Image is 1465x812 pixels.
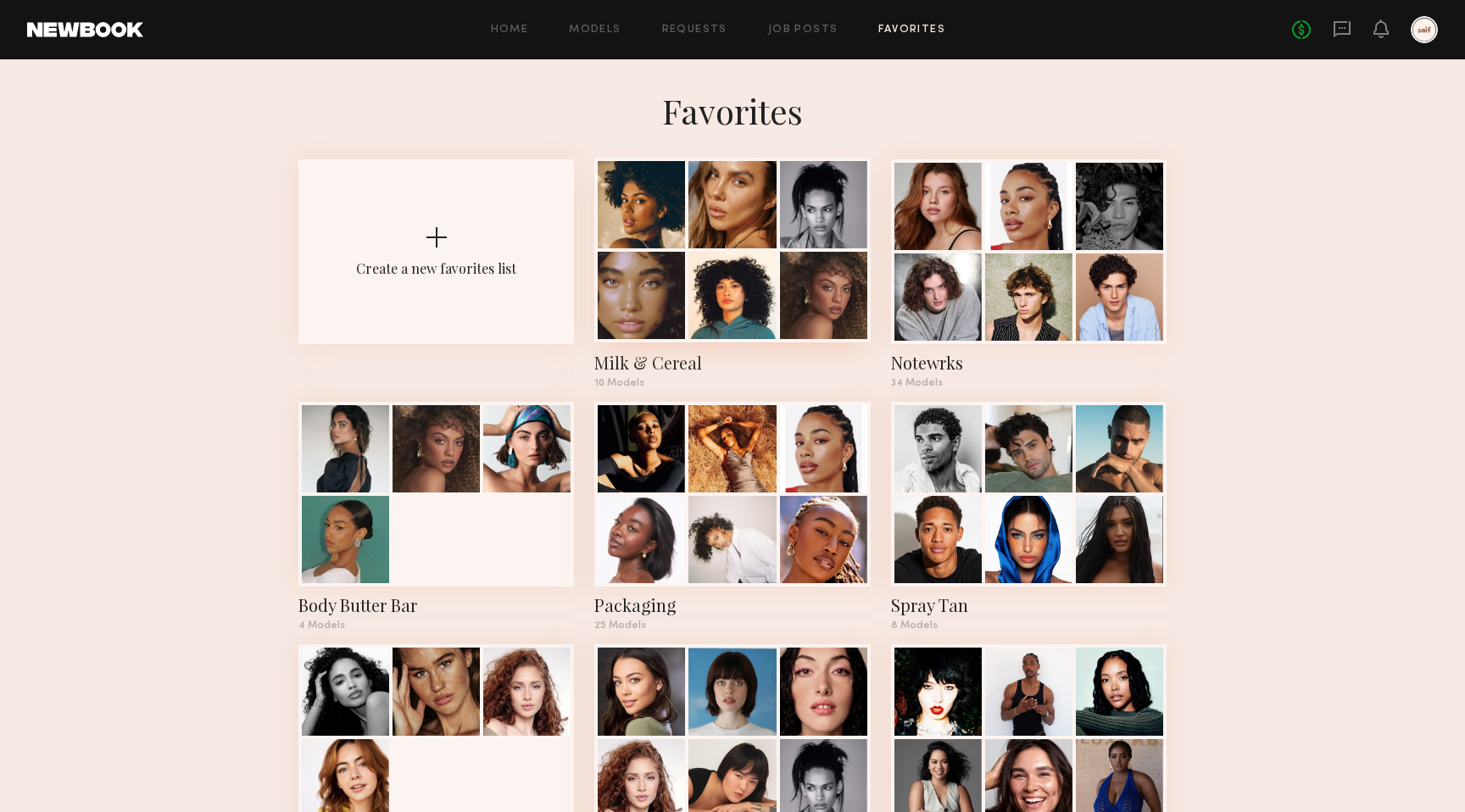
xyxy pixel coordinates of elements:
div: Notewrks [891,351,1167,375]
button: Create a new favorites list [298,159,574,402]
div: Body Butter Bar [298,593,574,617]
div: 34 Models [891,378,1167,388]
a: Job Posts [768,25,838,36]
a: Models [569,25,621,36]
a: Packaging25 Models [594,402,870,631]
a: Requests [662,25,727,36]
a: Spray Tan8 Models [891,402,1167,631]
div: Packaging [594,593,870,617]
div: Milk & Cereal [594,351,870,375]
a: Home [491,25,529,36]
div: 8 Models [891,620,1167,631]
a: Favorites [878,25,945,36]
div: Spray Tan [891,593,1167,617]
a: Notewrks34 Models [891,159,1167,388]
a: Body Butter Bar4 Models [298,402,574,631]
div: 25 Models [594,620,870,631]
div: Create a new favorites list [356,259,516,277]
a: Milk & Cereal10 Models [594,159,870,388]
div: 10 Models [594,378,870,388]
div: 4 Models [298,620,574,631]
